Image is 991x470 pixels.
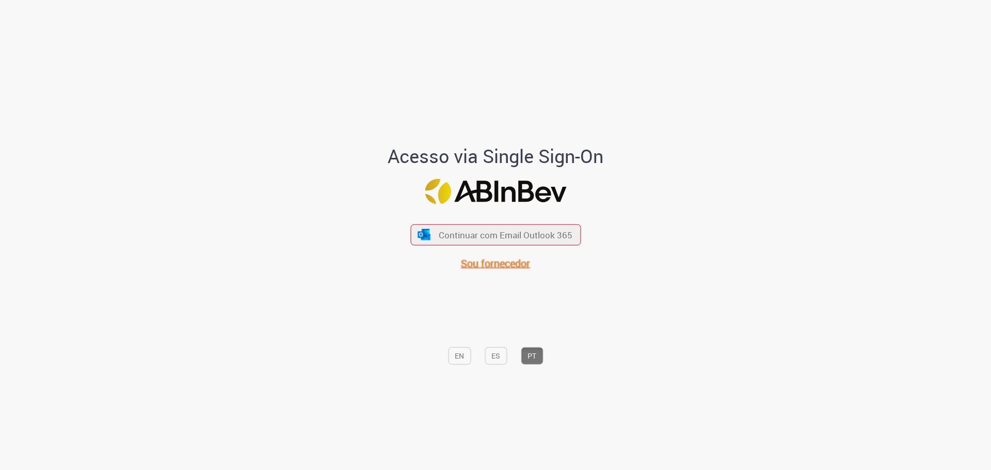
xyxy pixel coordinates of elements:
button: ícone Azure/Microsoft 360 Continuar com Email Outlook 365 [410,224,581,245]
button: PT [521,347,543,364]
span: Continuar com Email Outlook 365 [439,229,572,241]
button: ES [485,347,507,364]
img: ícone Azure/Microsoft 360 [417,229,431,240]
h1: Acesso via Single Sign-On [353,146,639,167]
a: Sou fornecedor [461,256,530,270]
img: Logo ABInBev [425,179,566,204]
button: EN [448,347,471,364]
